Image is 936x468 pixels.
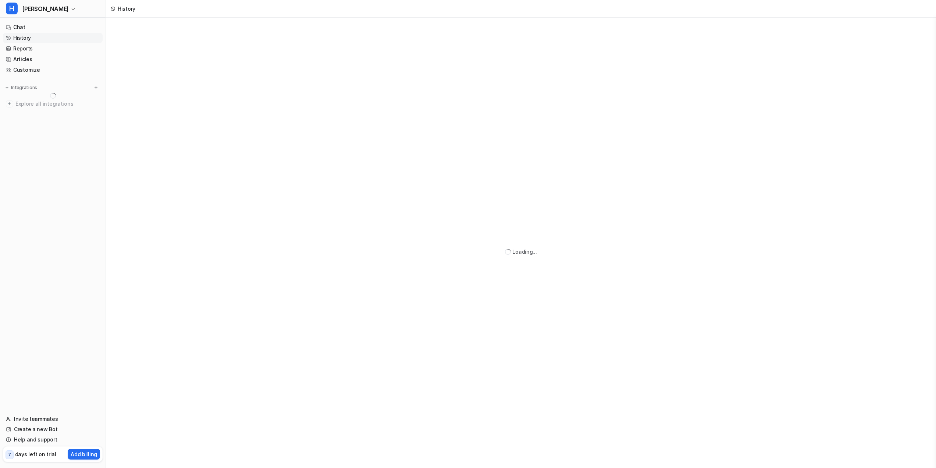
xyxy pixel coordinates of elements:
p: Add billing [71,450,97,458]
span: [PERSON_NAME] [22,4,69,14]
a: History [3,33,103,43]
img: expand menu [4,85,10,90]
button: Integrations [3,84,39,91]
a: Articles [3,54,103,64]
button: Add billing [68,449,100,460]
p: days left on trial [15,450,56,458]
p: Integrations [11,85,37,91]
a: Help and support [3,434,103,445]
img: menu_add.svg [93,85,99,90]
a: Customize [3,65,103,75]
a: Create a new Bot [3,424,103,434]
span: H [6,3,18,14]
a: Reports [3,43,103,54]
a: Explore all integrations [3,99,103,109]
div: Loading... [512,248,537,256]
a: Chat [3,22,103,32]
img: explore all integrations [6,100,13,108]
span: Explore all integrations [15,98,100,110]
div: History [118,5,135,13]
a: Invite teammates [3,414,103,424]
p: 7 [8,451,11,458]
